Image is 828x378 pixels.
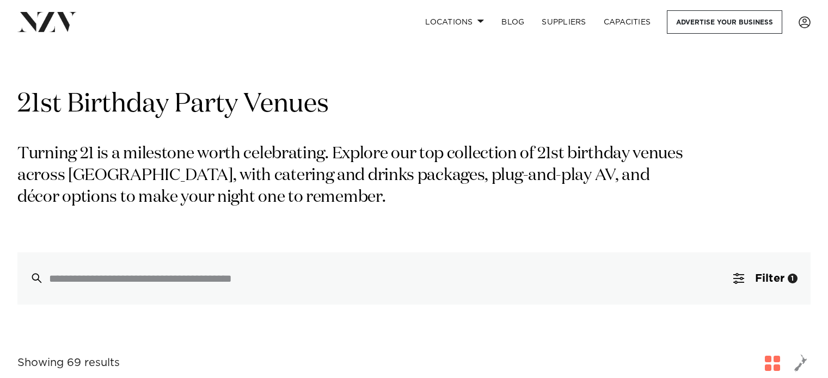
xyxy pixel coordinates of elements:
button: Filter1 [720,252,811,305]
div: Showing 69 results [17,355,120,371]
a: Locations [416,10,493,34]
div: 1 [788,274,798,283]
a: SUPPLIERS [533,10,594,34]
img: nzv-logo.png [17,12,77,32]
a: BLOG [493,10,533,34]
p: Turning 21 is a milestone worth celebrating. Explore our top collection of 21st birthday venues a... [17,144,690,209]
span: Filter [755,273,784,284]
a: Advertise your business [667,10,782,34]
a: Capacities [595,10,660,34]
h1: 21st Birthday Party Venues [17,88,811,122]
